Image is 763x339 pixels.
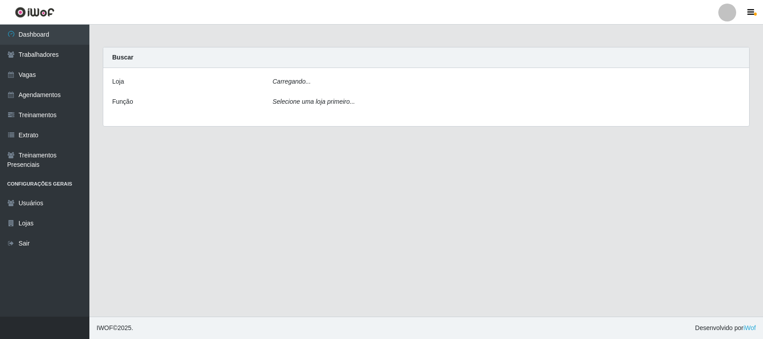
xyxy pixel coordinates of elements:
span: IWOF [97,324,113,331]
label: Função [112,97,133,106]
span: Desenvolvido por [695,323,756,333]
i: Carregando... [273,78,311,85]
i: Selecione uma loja primeiro... [273,98,355,105]
span: © 2025 . [97,323,133,333]
a: iWof [743,324,756,331]
strong: Buscar [112,54,133,61]
img: CoreUI Logo [15,7,55,18]
label: Loja [112,77,124,86]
